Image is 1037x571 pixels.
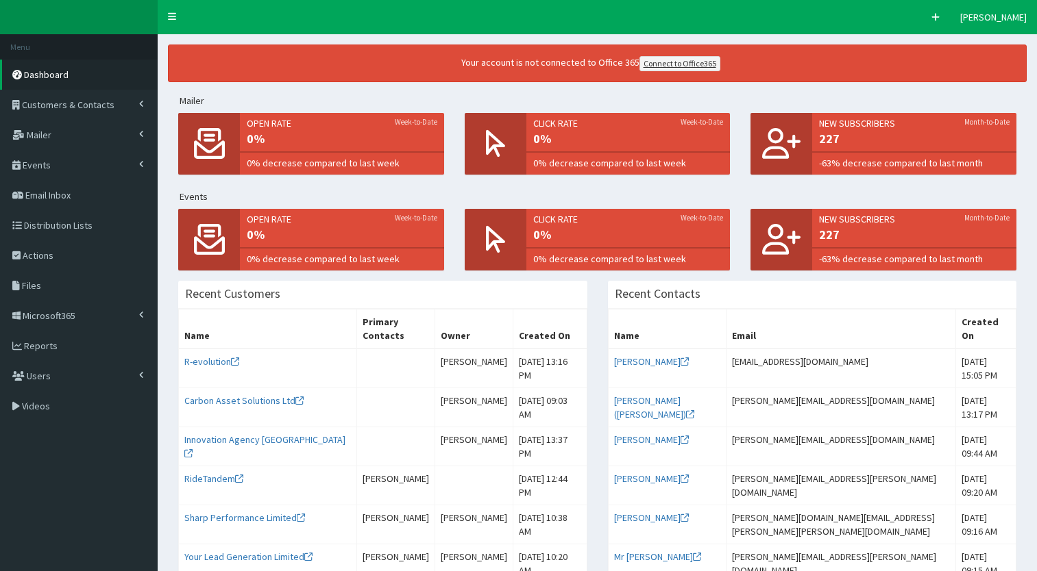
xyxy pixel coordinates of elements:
[185,288,280,300] h3: Recent Customers
[435,388,513,427] td: [PERSON_NAME]
[247,226,437,244] span: 0%
[25,189,71,201] span: Email Inbox
[614,511,689,524] a: [PERSON_NAME]
[435,427,513,466] td: [PERSON_NAME]
[819,116,1010,130] span: New Subscribers
[533,252,724,266] span: 0% decrease compared to last week
[956,427,1016,466] td: [DATE] 09:44 AM
[681,212,723,223] small: Week-to-Date
[22,279,41,292] span: Files
[23,309,75,322] span: Microsoft365
[22,400,50,412] span: Videos
[956,388,1016,427] td: [DATE] 13:17 PM
[614,394,694,420] a: [PERSON_NAME] ([PERSON_NAME])
[200,55,981,71] div: Your account is not connected to Office 365
[726,427,955,466] td: [PERSON_NAME][EMAIL_ADDRESS][DOMAIN_NAME]
[533,116,724,130] span: Click rate
[513,466,587,505] td: [DATE] 12:44 PM
[184,433,345,459] a: Innovation Agency [GEOGRAPHIC_DATA]
[184,511,305,524] a: Sharp Performance Limited
[726,505,955,544] td: [PERSON_NAME][DOMAIN_NAME][EMAIL_ADDRESS][PERSON_NAME][PERSON_NAME][DOMAIN_NAME]
[435,505,513,544] td: [PERSON_NAME]
[513,505,587,544] td: [DATE] 10:38 AM
[22,99,114,111] span: Customers & Contacts
[615,288,700,300] h3: Recent Contacts
[956,348,1016,388] td: [DATE] 15:05 PM
[184,550,313,563] a: Your Lead Generation Limited
[180,96,1027,106] h5: Mailer
[357,505,435,544] td: [PERSON_NAME]
[184,394,304,407] a: Carbon Asset Solutions Ltd
[513,348,587,388] td: [DATE] 13:16 PM
[23,249,53,262] span: Actions
[247,212,437,226] span: Open rate
[960,11,1027,23] span: [PERSON_NAME]
[614,355,689,368] a: [PERSON_NAME]
[614,433,689,446] a: [PERSON_NAME]
[614,550,701,563] a: Mr [PERSON_NAME]
[608,309,726,349] th: Name
[614,472,689,485] a: [PERSON_NAME]
[819,156,1010,170] span: -63% decrease compared to last month
[247,156,437,170] span: 0% decrease compared to last week
[184,355,239,368] a: R-evolution
[247,252,437,266] span: 0% decrease compared to last week
[639,56,720,71] a: Connect to Office365
[357,309,435,349] th: Primary Contacts
[27,370,51,382] span: Users
[533,130,724,148] span: 0%
[395,116,437,127] small: Week-to-Date
[533,226,724,244] span: 0%
[956,505,1016,544] td: [DATE] 09:16 AM
[819,226,1010,244] span: 227
[956,466,1016,505] td: [DATE] 09:20 AM
[24,68,69,81] span: Dashboard
[964,212,1010,223] small: Month-to-Date
[819,252,1010,266] span: -63% decrease compared to last month
[726,348,955,388] td: [EMAIL_ADDRESS][DOMAIN_NAME]
[819,130,1010,148] span: 227
[435,309,513,349] th: Owner
[184,472,243,485] a: RideTandem
[357,466,435,505] td: [PERSON_NAME]
[533,156,724,170] span: 0% decrease compared to last week
[726,388,955,427] td: [PERSON_NAME][EMAIL_ADDRESS][DOMAIN_NAME]
[956,309,1016,349] th: Created On
[513,388,587,427] td: [DATE] 09:03 AM
[513,309,587,349] th: Created On
[27,129,51,141] span: Mailer
[179,309,357,349] th: Name
[964,116,1010,127] small: Month-to-Date
[180,192,1027,202] h5: Events
[533,212,724,226] span: Click rate
[513,427,587,466] td: [DATE] 13:37 PM
[395,212,437,223] small: Week-to-Date
[681,116,723,127] small: Week-to-Date
[435,348,513,388] td: [PERSON_NAME]
[247,130,437,148] span: 0%
[247,116,437,130] span: Open rate
[24,340,58,352] span: Reports
[24,219,93,231] span: Distribution Lists
[726,466,955,505] td: [PERSON_NAME][EMAIL_ADDRESS][PERSON_NAME][DOMAIN_NAME]
[819,212,1010,226] span: New Subscribers
[726,309,955,349] th: Email
[23,159,51,171] span: Events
